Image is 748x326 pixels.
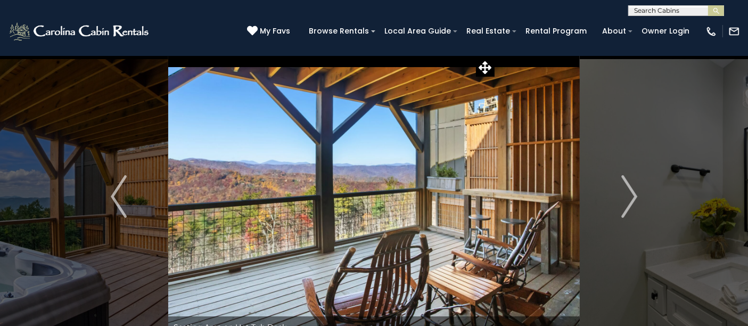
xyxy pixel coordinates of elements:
a: Owner Login [636,23,695,39]
a: About [597,23,631,39]
a: My Favs [247,26,293,37]
img: arrow [621,175,637,218]
span: My Favs [260,26,290,37]
a: Local Area Guide [379,23,456,39]
img: phone-regular-white.png [705,26,717,37]
a: Browse Rentals [303,23,374,39]
a: Real Estate [461,23,515,39]
a: Rental Program [520,23,592,39]
img: arrow [111,175,127,218]
img: mail-regular-white.png [728,26,740,37]
img: White-1-2.png [8,21,152,42]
